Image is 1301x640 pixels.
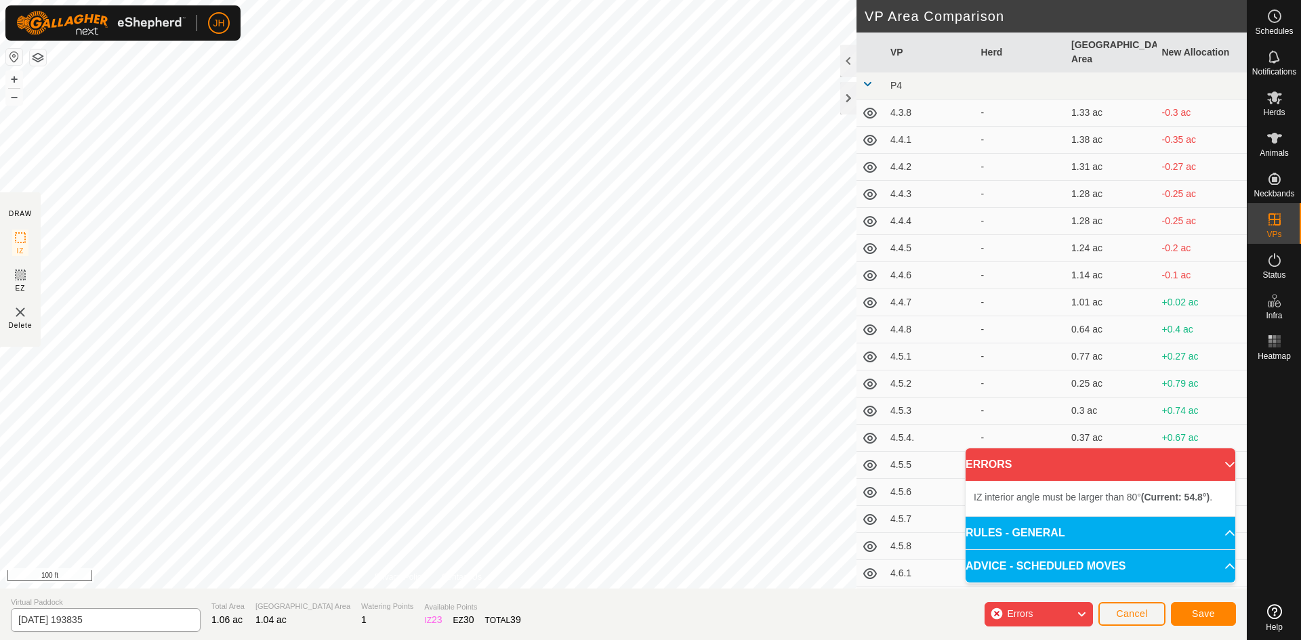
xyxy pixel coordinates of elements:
[966,558,1126,574] span: ADVICE - SCHEDULED MOVES
[1066,370,1157,398] td: 0.25 ac
[361,601,413,612] span: Watering Points
[981,377,1061,391] div: -
[885,560,976,587] td: 4.6.1
[1157,235,1247,262] td: -0.2 ac
[1157,33,1247,72] th: New Allocation
[255,601,350,612] span: [GEOGRAPHIC_DATA] Area
[6,89,22,105] button: –
[981,214,1061,228] div: -
[885,506,976,533] td: 4.5.7
[981,295,1061,310] div: -
[981,404,1061,418] div: -
[966,448,1235,481] p-accordion-header: ERRORS
[1255,27,1293,35] span: Schedules
[1260,149,1289,157] span: Animals
[1157,370,1247,398] td: +0.79 ac
[1266,230,1281,238] span: VPs
[1066,235,1157,262] td: 1.24 ac
[974,492,1212,503] span: IZ interior angle must be larger than 80° .
[885,479,976,506] td: 4.5.6
[1157,262,1247,289] td: -0.1 ac
[865,8,1247,24] h2: VP Area Comparison
[30,49,46,66] button: Map Layers
[1066,343,1157,370] td: 0.77 ac
[213,16,224,30] span: JH
[1116,608,1148,619] span: Cancel
[885,262,976,289] td: 4.4.6
[981,106,1061,120] div: -
[11,597,201,608] span: Virtual Paddock
[885,370,976,398] td: 4.5.2
[1157,289,1247,316] td: +0.02 ac
[17,246,24,256] span: IZ
[885,587,976,614] td: 4.6.2
[1066,398,1157,425] td: 0.3 ac
[885,181,976,208] td: 4.4.3
[966,550,1235,582] p-accordion-header: ADVICE - SCHEDULED MOVES
[1263,108,1285,116] span: Herds
[211,601,245,612] span: Total Area
[424,601,520,613] span: Available Points
[1066,127,1157,154] td: 1.38 ac
[885,533,976,560] td: 4.5.8
[442,571,482,583] a: Contact Us
[255,614,287,625] span: 1.04 ac
[885,398,976,425] td: 4.5.3
[9,320,33,330] span: Delete
[1262,271,1285,279] span: Status
[885,289,976,316] td: 4.4.7
[1141,492,1210,503] b: (Current: 54.8°)
[885,127,976,154] td: 4.4.1
[1066,316,1157,343] td: 0.64 ac
[1157,398,1247,425] td: +0.74 ac
[1066,33,1157,72] th: [GEOGRAPHIC_DATA] Area
[981,268,1061,282] div: -
[885,235,976,262] td: 4.4.5
[885,208,976,235] td: 4.4.4
[1157,316,1247,343] td: +0.4 ac
[981,431,1061,445] div: -
[976,33,1067,72] th: Herd
[1157,127,1247,154] td: -0.35 ac
[6,71,22,87] button: +
[981,349,1061,364] div: -
[885,452,976,479] td: 4.5.5
[1066,181,1157,208] td: 1.28 ac
[1157,100,1247,127] td: -0.3 ac
[463,614,474,625] span: 30
[432,614,442,625] span: 23
[885,33,976,72] th: VP
[1258,352,1291,360] span: Heatmap
[1007,608,1033,619] span: Errors
[9,209,32,219] div: DRAW
[885,316,976,343] td: 4.4.8
[1157,181,1247,208] td: -0.25 ac
[6,49,22,65] button: Reset Map
[981,322,1061,337] div: -
[1066,262,1157,289] td: 1.14 ac
[885,100,976,127] td: 4.3.8
[1066,100,1157,127] td: 1.33 ac
[1192,608,1215,619] span: Save
[510,614,521,625] span: 39
[1066,587,1157,614] td: 0.47 ac
[1066,154,1157,181] td: 1.31 ac
[1252,68,1296,76] span: Notifications
[1066,425,1157,452] td: 0.37 ac
[211,614,243,625] span: 1.06 ac
[981,160,1061,174] div: -
[885,425,976,452] td: 4.5.4.
[885,154,976,181] td: 4.4.2
[1266,623,1283,631] span: Help
[1254,190,1294,198] span: Neckbands
[1157,208,1247,235] td: -0.25 ac
[966,517,1235,549] p-accordion-header: RULES - GENERAL
[1171,602,1236,626] button: Save
[12,304,28,320] img: VP
[981,133,1061,147] div: -
[1066,289,1157,316] td: 1.01 ac
[361,614,367,625] span: 1
[16,11,186,35] img: Gallagher Logo
[1247,599,1301,637] a: Help
[966,525,1065,541] span: RULES - GENERAL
